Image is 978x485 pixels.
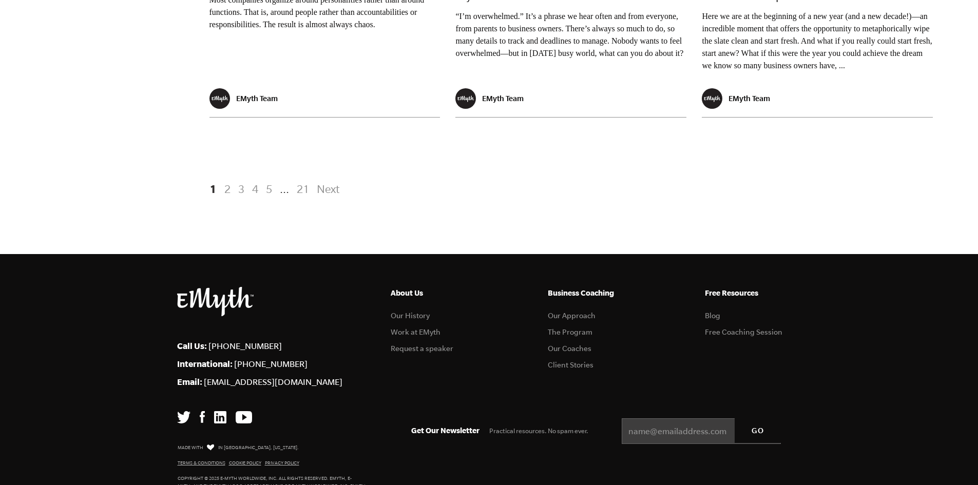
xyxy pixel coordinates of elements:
[702,88,722,109] img: EMyth Team - EMyth
[177,287,254,316] img: EMyth
[548,328,592,336] a: The Program
[263,180,275,198] a: 5
[208,341,282,351] a: [PHONE_NUMBER]
[221,180,234,198] a: 2
[314,180,339,198] a: Next
[236,94,278,103] p: EMyth Team
[391,328,440,336] a: Work at EMyth
[455,88,476,109] img: EMyth Team - EMyth
[391,344,453,353] a: Request a speaker
[482,94,524,103] p: EMyth Team
[548,312,596,320] a: Our Approach
[178,460,225,465] a: Terms & Conditions
[702,10,933,72] p: Here we are at the beginning of a new year (and a new decade!)—an incredible moment that offers t...
[207,444,214,451] img: Love
[234,359,308,368] a: [PHONE_NUMBER]
[177,377,202,386] strong: Email:
[229,460,261,465] a: Cookie Policy
[236,411,252,423] img: YouTube
[177,341,207,351] strong: Call Us:
[705,287,801,299] h5: Free Resources
[204,377,342,386] a: [EMAIL_ADDRESS][DOMAIN_NAME]
[705,328,782,336] a: Free Coaching Session
[209,88,230,109] img: EMyth Team - EMyth
[927,436,978,485] iframe: Chat Widget
[177,411,191,423] img: Twitter
[728,94,770,103] p: EMyth Team
[294,180,312,198] a: 21
[548,361,593,369] a: Client Stories
[548,344,591,353] a: Our Coaches
[548,287,644,299] h5: Business Coaching
[391,287,487,299] h5: About Us
[200,411,205,423] img: Facebook
[177,359,233,368] strong: International:
[622,418,781,444] input: name@emailaddress.com
[489,427,588,435] span: Practical resources. No spam ever.
[735,418,781,443] input: GO
[214,411,226,423] img: LinkedIn
[391,312,430,320] a: Our History
[705,312,720,320] a: Blog
[235,180,247,198] a: 3
[265,460,299,465] a: Privacy Policy
[411,426,480,435] span: Get Our Newsletter
[455,10,686,60] p: “I’m overwhelmed.” It’s a phrase we hear often and from everyone, from parents to business owners...
[249,180,261,198] a: 4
